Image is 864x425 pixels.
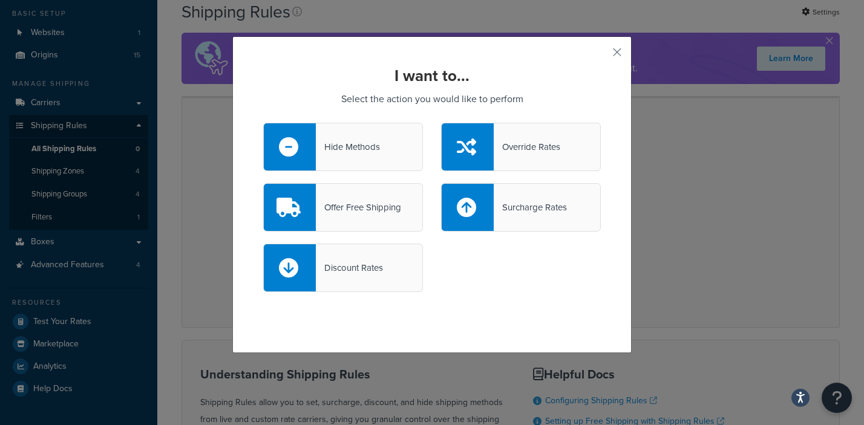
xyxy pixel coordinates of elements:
div: Offer Free Shipping [316,199,401,216]
div: Override Rates [494,138,560,155]
div: Hide Methods [316,138,380,155]
div: Discount Rates [316,259,383,276]
div: Surcharge Rates [494,199,567,216]
strong: I want to... [394,64,470,87]
p: Select the action you would like to perform [263,91,601,108]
